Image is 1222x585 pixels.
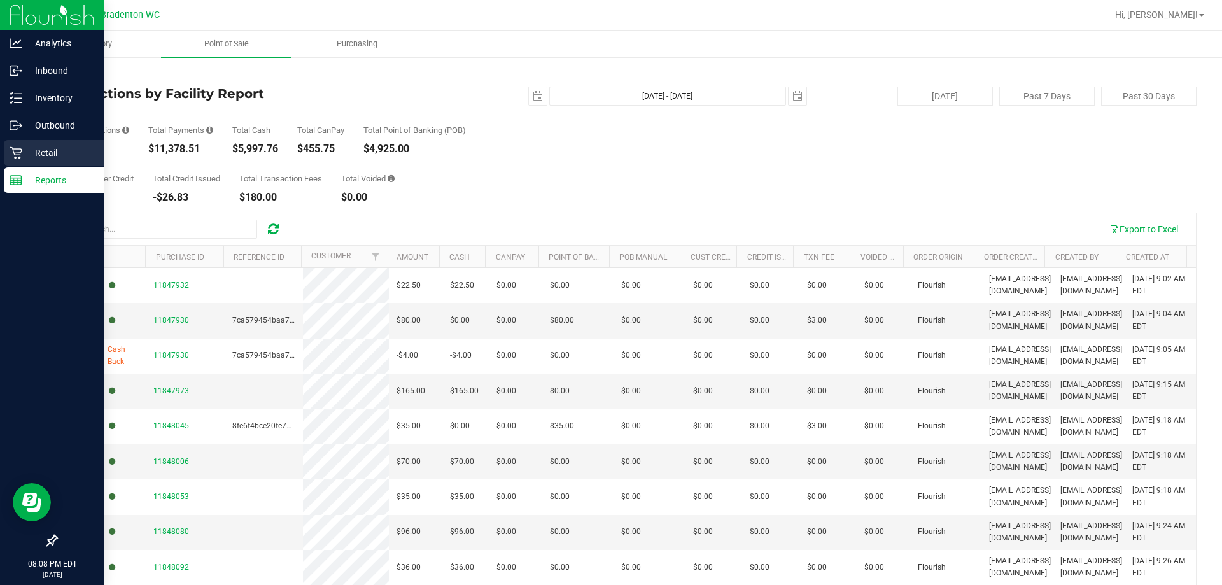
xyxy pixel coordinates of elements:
[153,563,189,572] span: 11848092
[122,126,129,134] i: Count of all successful payment transactions, possibly including voids, refunds, and cash-back fr...
[750,279,769,292] span: $0.00
[621,349,641,362] span: $0.00
[153,527,189,536] span: 11848080
[153,492,189,501] span: 11848053
[297,126,344,134] div: Total CanPay
[234,253,284,262] a: Reference ID
[750,349,769,362] span: $0.00
[1060,379,1122,403] span: [EMAIL_ADDRESS][DOMAIN_NAME]
[239,192,322,202] div: $180.00
[750,491,769,503] span: $0.00
[750,526,769,538] span: $0.00
[918,456,946,468] span: Flourish
[388,174,395,183] i: Sum of all voided payment transaction amounts, excluding tips and transaction fees.
[918,491,946,503] span: Flourish
[22,90,99,106] p: Inventory
[693,314,713,327] span: $0.00
[918,349,946,362] span: Flourish
[864,385,884,397] span: $0.00
[232,316,370,325] span: 7ca579454baa7281dfcbb130332eeda7
[397,314,421,327] span: $80.00
[232,144,278,154] div: $5,997.76
[860,253,924,262] a: Voided Payment
[311,251,351,260] a: Customer
[691,253,737,262] a: Cust Credit
[550,314,574,327] span: $80.00
[1101,87,1197,106] button: Past 30 Days
[750,456,769,468] span: $0.00
[807,491,827,503] span: $0.00
[397,456,421,468] span: $70.00
[10,92,22,104] inline-svg: Inventory
[496,385,516,397] span: $0.00
[22,145,99,160] p: Retail
[918,526,946,538] span: Flourish
[864,279,884,292] span: $0.00
[450,456,474,468] span: $70.00
[449,253,470,262] a: Cash
[56,87,436,101] h4: Transactions by Facility Report
[750,561,769,574] span: $0.00
[450,491,474,503] span: $35.00
[291,31,422,57] a: Purchasing
[1060,273,1122,297] span: [EMAIL_ADDRESS][DOMAIN_NAME]
[621,279,641,292] span: $0.00
[232,351,370,360] span: 7ca579454baa7281dfcbb130332eeda7
[1132,308,1188,332] span: [DATE] 9:04 AM EDT
[1060,484,1122,509] span: [EMAIL_ADDRESS][DOMAIN_NAME]
[918,385,946,397] span: Flourish
[918,420,946,432] span: Flourish
[989,379,1051,403] span: [EMAIL_ADDRESS][DOMAIN_NAME]
[450,561,474,574] span: $36.00
[621,456,641,468] span: $0.00
[22,63,99,78] p: Inbound
[693,456,713,468] span: $0.00
[10,37,22,50] inline-svg: Analytics
[918,279,946,292] span: Flourish
[864,561,884,574] span: $0.00
[864,526,884,538] span: $0.00
[450,385,479,397] span: $165.00
[66,220,257,239] input: Search...
[747,253,800,262] a: Credit Issued
[550,279,570,292] span: $0.00
[693,561,713,574] span: $0.00
[496,420,516,432] span: $0.00
[864,456,884,468] span: $0.00
[397,420,421,432] span: $35.00
[693,491,713,503] span: $0.00
[989,308,1051,332] span: [EMAIL_ADDRESS][DOMAIN_NAME]
[153,421,189,430] span: 11848045
[496,561,516,574] span: $0.00
[496,526,516,538] span: $0.00
[320,38,395,50] span: Purchasing
[6,558,99,570] p: 08:08 PM EDT
[10,119,22,132] inline-svg: Outbound
[693,385,713,397] span: $0.00
[10,146,22,159] inline-svg: Retail
[989,414,1051,439] span: [EMAIL_ADDRESS][DOMAIN_NAME]
[989,344,1051,368] span: [EMAIL_ADDRESS][DOMAIN_NAME]
[897,87,993,106] button: [DATE]
[101,10,160,20] span: Bradenton WC
[10,64,22,77] inline-svg: Inbound
[1115,10,1198,20] span: Hi, [PERSON_NAME]!
[153,351,189,360] span: 11847930
[807,456,827,468] span: $0.00
[297,144,344,154] div: $455.75
[621,561,641,574] span: $0.00
[807,385,827,397] span: $0.00
[1101,218,1186,240] button: Export to Excel
[1132,520,1188,544] span: [DATE] 9:24 AM EDT
[807,526,827,538] span: $0.00
[1132,379,1188,403] span: [DATE] 9:15 AM EDT
[153,174,220,183] div: Total Credit Issued
[1132,344,1188,368] span: [DATE] 9:05 AM EDT
[496,491,516,503] span: $0.00
[750,314,769,327] span: $0.00
[621,526,641,538] span: $0.00
[108,344,138,368] span: Cash Back
[496,456,516,468] span: $0.00
[804,253,834,262] a: Txn Fee
[621,491,641,503] span: $0.00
